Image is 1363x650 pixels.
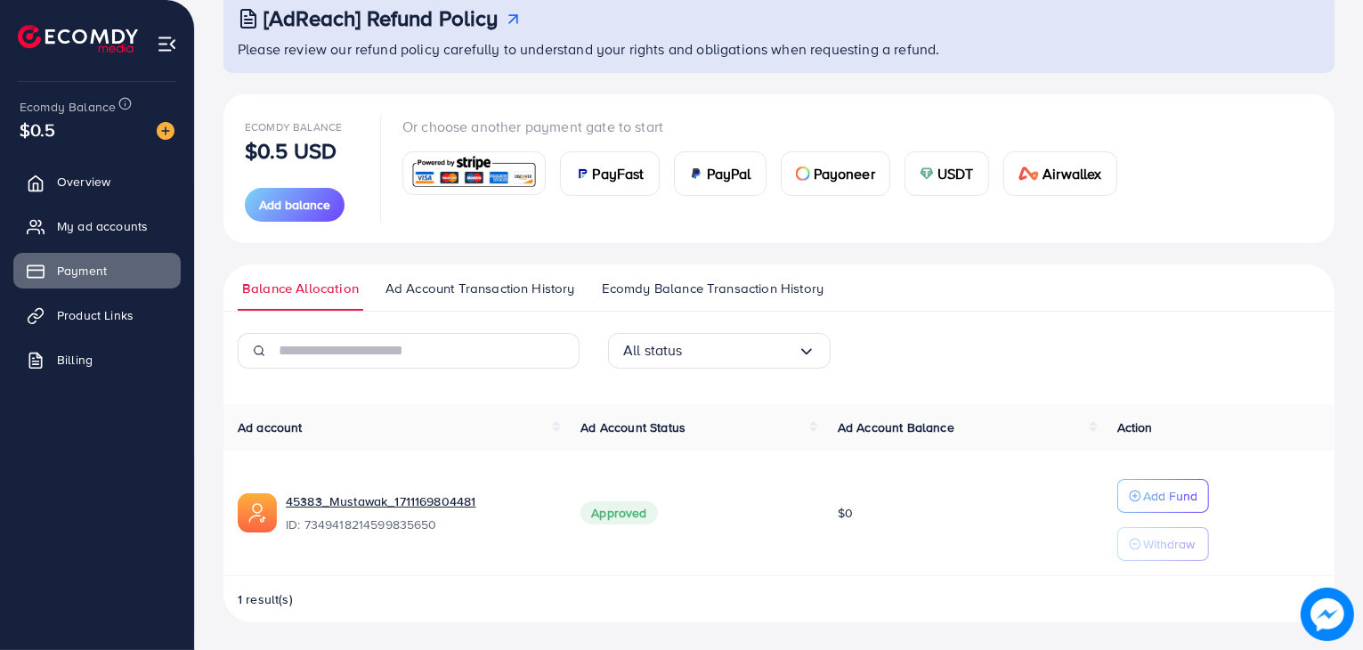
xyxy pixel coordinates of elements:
a: Overview [13,164,181,199]
a: 45383_Mustawak_1711169804481 [286,492,552,510]
div: Search for option [608,333,831,369]
span: Billing [57,351,93,369]
p: Or choose another payment gate to start [402,116,1132,137]
span: Balance Allocation [242,279,359,298]
span: Overview [57,173,110,191]
span: Payoneer [814,163,875,184]
a: cardPayPal [674,151,767,196]
span: Ad Account Transaction History [385,279,575,298]
p: $0.5 USD [245,140,337,161]
span: Approved [580,501,657,524]
span: Payment [57,262,107,280]
img: image [1301,588,1354,641]
a: cardPayFast [560,151,660,196]
button: Add balance [245,188,345,222]
span: 1 result(s) [238,590,293,608]
span: USDT [937,163,974,184]
span: My ad accounts [57,217,148,235]
span: All status [623,337,683,364]
span: PayPal [707,163,751,184]
span: Ad Account Balance [838,418,954,436]
span: Airwallex [1043,163,1101,184]
img: image [157,122,174,140]
a: Payment [13,253,181,288]
p: Withdraw [1143,533,1195,555]
a: cardPayoneer [781,151,890,196]
h3: [AdReach] Refund Policy [264,5,499,31]
input: Search for option [683,337,798,364]
img: card [409,154,540,192]
a: Billing [13,342,181,378]
img: card [575,167,589,181]
span: PayFast [593,163,645,184]
span: Ecomdy Balance [20,98,116,116]
img: card [1018,167,1040,181]
img: ic-ads-acc.e4c84228.svg [238,493,277,532]
span: Add balance [259,196,330,214]
span: $0 [838,504,853,522]
img: menu [157,34,177,54]
button: Add Fund [1117,479,1209,513]
span: Product Links [57,306,134,324]
img: card [796,167,810,181]
p: Please review our refund policy carefully to understand your rights and obligations when requesti... [238,38,1324,60]
img: card [689,167,703,181]
div: <span class='underline'>45383_Mustawak_1711169804481</span></br>7349418214599835650 [286,492,552,533]
a: cardUSDT [905,151,989,196]
a: Product Links [13,297,181,333]
a: My ad accounts [13,208,181,244]
span: Ad account [238,418,303,436]
span: Action [1117,418,1153,436]
span: Ad Account Status [580,418,686,436]
span: ID: 7349418214599835650 [286,516,552,533]
p: Add Fund [1143,485,1197,507]
span: Ecomdy Balance [245,119,342,134]
span: Ecomdy Balance Transaction History [602,279,823,298]
button: Withdraw [1117,527,1209,561]
a: card [402,151,546,195]
img: card [920,167,934,181]
a: cardAirwallex [1003,151,1117,196]
img: logo [18,25,138,53]
span: $0.5 [20,117,56,142]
